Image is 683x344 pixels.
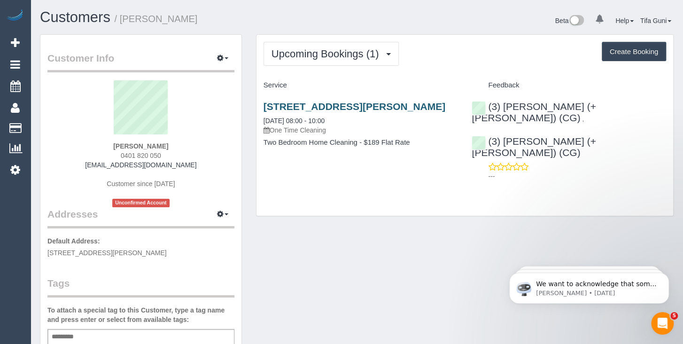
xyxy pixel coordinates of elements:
[272,48,384,60] span: Upcoming Bookings (1)
[6,9,24,23] img: Automaid Logo
[41,27,162,156] span: We want to acknowledge that some users may be experiencing lag or slower performance in our softw...
[40,9,110,25] a: Customers
[41,36,162,45] p: Message from Ellie, sent 1w ago
[472,136,596,158] a: (3) [PERSON_NAME] (+ [PERSON_NAME]) (CG)
[264,101,445,112] a: [STREET_ADDRESS][PERSON_NAME]
[582,115,584,123] span: ,
[472,81,666,89] h4: Feedback
[264,42,399,66] button: Upcoming Bookings (1)
[47,249,167,257] span: [STREET_ADDRESS][PERSON_NAME]
[555,17,584,24] a: Beta
[264,81,458,89] h4: Service
[107,180,175,188] span: Customer since [DATE]
[568,15,584,27] img: New interface
[121,152,161,159] span: 0401 820 050
[640,17,671,24] a: Tifa Guni
[85,161,196,169] a: [EMAIL_ADDRESS][DOMAIN_NAME]
[615,17,634,24] a: Help
[264,125,458,135] p: One Time Cleaning
[488,172,666,181] p: ---
[651,312,674,335] iframe: Intercom live chat
[670,312,678,320] span: 5
[47,276,234,297] legend: Tags
[112,199,170,207] span: Unconfirmed Account
[113,142,168,150] strong: [PERSON_NAME]
[115,14,198,24] small: / [PERSON_NAME]
[495,253,683,319] iframe: Intercom notifications message
[264,117,325,125] a: [DATE] 08:00 - 10:00
[47,51,234,72] legend: Customer Info
[264,139,458,147] h4: Two Bedroom Home Cleaning - $189 Flat Rate
[472,101,596,123] a: (3) [PERSON_NAME] (+ [PERSON_NAME]) (CG)
[47,305,234,324] label: To attach a special tag to this Customer, type a tag name and press enter or select from availabl...
[602,42,666,62] button: Create Booking
[47,236,100,246] label: Default Address:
